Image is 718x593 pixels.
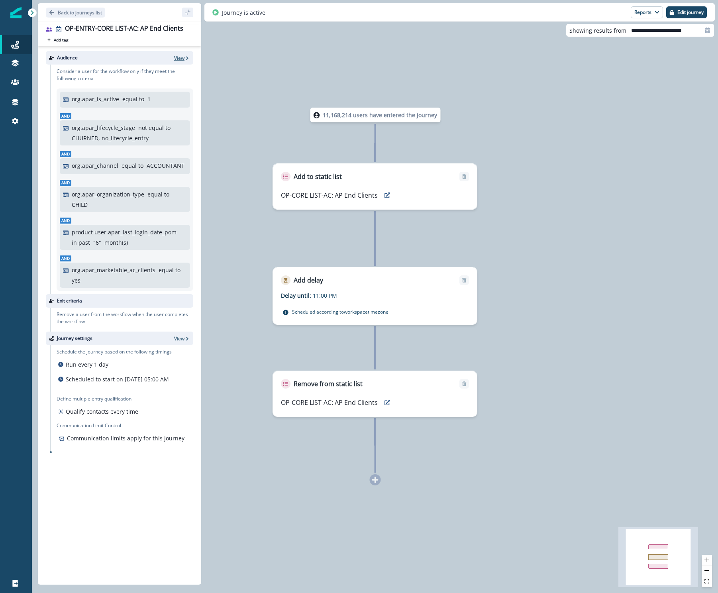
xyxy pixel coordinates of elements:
[57,54,78,61] p: Audience
[72,266,155,274] p: org.apar_marketable_ac_clients
[60,151,71,157] span: And
[66,375,169,383] p: Scheduled to start on [DATE] 05:00 AM
[93,238,101,247] p: " 6 "
[375,418,375,473] g: Edge from 6a3ba968-09ce-4c63-90de-6b2279d41dc2 to node-add-under-a314d616-641a-478f-837a-6f3c3732...
[702,576,712,587] button: fit view
[313,291,412,300] p: 11:00 PM
[54,37,68,42] p: Add tag
[72,124,135,132] p: org.apar_lifecycle_stage
[60,180,71,186] span: And
[57,422,193,429] p: Communication Limit Control
[57,335,92,342] p: Journey settings
[159,266,180,274] p: equal to
[65,25,183,33] div: OP-ENTRY-CORE LIST-AC: AP End Clients
[174,55,184,61] p: View
[57,348,172,355] p: Schedule the journey based on the following timings
[10,7,22,18] img: Inflection
[58,9,102,16] p: Back to journeys list
[273,163,477,210] div: Add to static listRemoveOP-CORE LIST-AC: AP End Clientspreview
[174,335,190,342] button: View
[182,8,193,17] button: sidebar collapse toggle
[60,113,71,119] span: And
[60,218,71,224] span: And
[104,238,128,247] p: month(s)
[72,190,144,198] p: org.apar_organization_type
[294,172,342,181] p: Add to static list
[281,190,378,200] p: OP-CORE LIST-AC: AP End Clients
[122,161,143,170] p: equal to
[57,395,140,403] p: Define multiple entry qualification
[67,434,184,442] p: Communication limits apply for this Journey
[57,297,82,304] p: Exit criteria
[174,55,190,61] button: View
[66,360,108,369] p: Run every 1 day
[46,8,105,18] button: Go back
[702,566,712,576] button: zoom out
[60,255,71,261] span: And
[381,189,394,201] button: preview
[677,10,704,15] p: Edit journey
[147,95,151,103] p: 1
[66,407,138,416] p: Qualify contacts every time
[72,161,118,170] p: org.apar_channel
[174,335,184,342] p: View
[294,275,323,285] p: Add delay
[323,111,437,119] p: 11,168,214 users have entered the journey
[569,26,626,35] p: Showing results from
[222,8,265,17] p: Journey is active
[299,108,452,122] div: 11,168,214 users have entered the journey
[281,398,378,407] p: OP-CORE LIST-AC: AP End Clients
[57,311,193,325] p: Remove a user from the workflow when the user completes the workflow
[292,308,388,316] p: Scheduled according to workspace timezone
[631,6,663,18] button: Reports
[375,124,375,162] g: Edge from node-dl-count to d241f571-2391-4672-9a5d-4b89050e2b86
[72,200,88,209] p: CHILD
[138,124,171,132] p: not equal to
[72,276,80,285] p: yes
[273,267,477,325] div: Add delayRemoveDelay until:11:00 PMScheduled according toworkspacetimezone
[57,68,193,82] p: Consider a user for the workflow only if they meet the following criteria
[72,238,90,247] p: in past
[72,134,149,142] p: CHURNED, no_lifecycle_entry
[281,291,313,300] p: Delay until:
[147,161,184,170] p: ACCOUNTANT
[72,228,177,236] p: product user.apar_last_login_date_pom
[72,95,119,103] p: org.apar_is_active
[147,190,169,198] p: equal to
[381,397,394,408] button: preview
[46,37,70,43] button: Add tag
[273,371,477,417] div: Remove from static listRemoveOP-CORE LIST-AC: AP End Clientspreview
[122,95,144,103] p: equal to
[666,6,707,18] button: Edit journey
[294,379,363,389] p: Remove from static list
